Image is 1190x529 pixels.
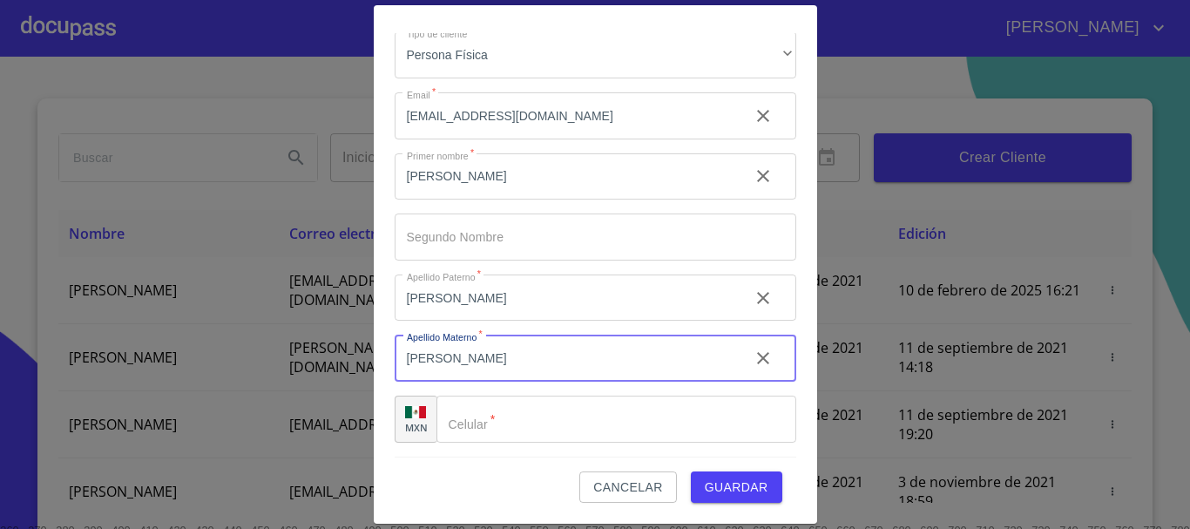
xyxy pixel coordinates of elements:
[742,155,784,197] button: clear input
[691,471,782,504] button: Guardar
[579,471,676,504] button: Cancelar
[593,477,662,498] span: Cancelar
[742,337,784,379] button: clear input
[405,421,428,434] p: MXN
[742,277,784,319] button: clear input
[405,406,426,418] img: R93DlvwvvjP9fbrDwZeCRYBHk45OWMq+AAOlFVsxT89f82nwPLnD58IP7+ANJEaWYhP0Tx8kkA0WlQMPQsAAgwAOmBj20AXj6...
[742,95,784,137] button: clear input
[705,477,768,498] span: Guardar
[395,31,796,78] div: Persona Física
